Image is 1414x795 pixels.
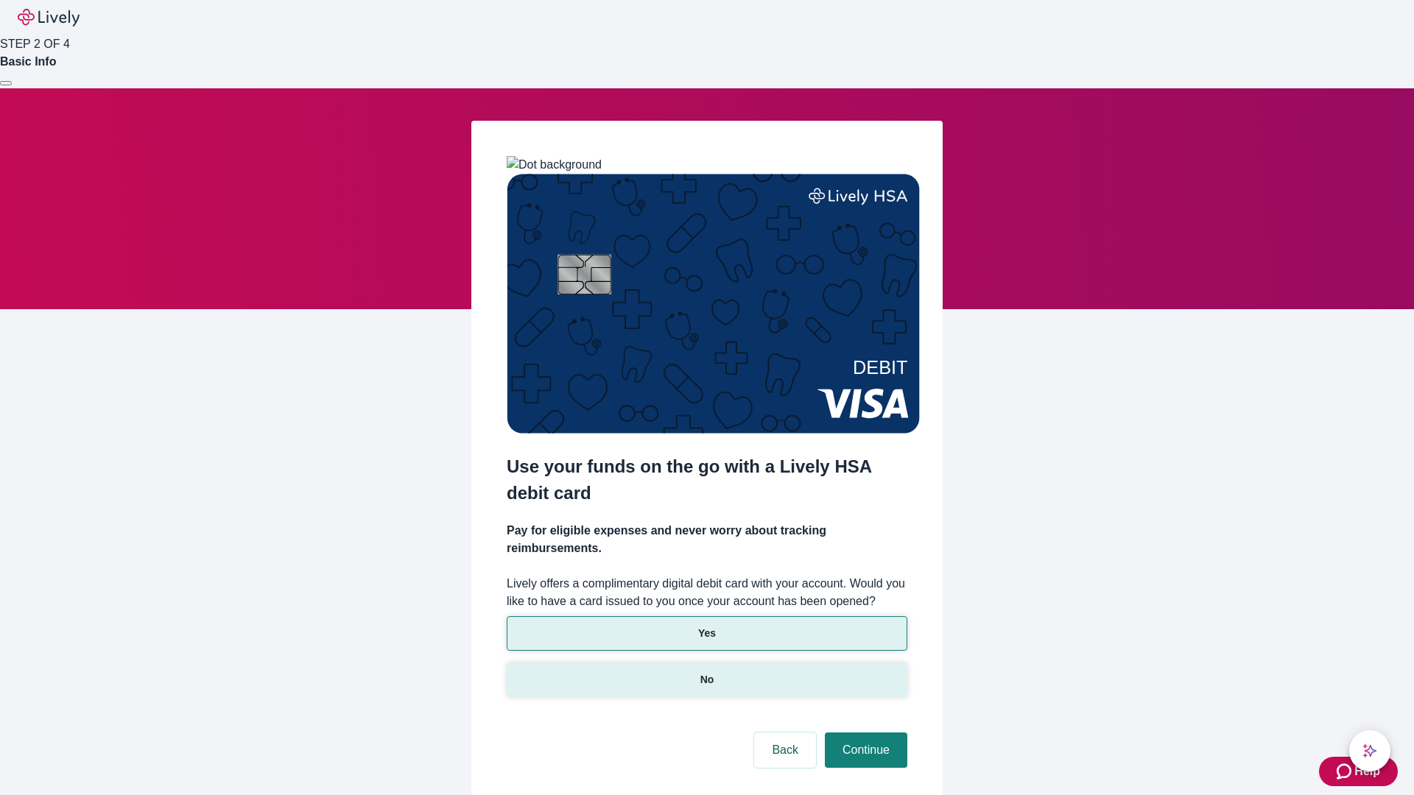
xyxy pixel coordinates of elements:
[507,174,920,434] img: Debit card
[698,626,716,641] p: Yes
[754,732,816,768] button: Back
[700,672,714,688] p: No
[825,732,907,768] button: Continue
[18,9,80,26] img: Lively
[1362,743,1377,758] svg: Lively AI Assistant
[1319,757,1398,786] button: Zendesk support iconHelp
[1354,763,1380,780] span: Help
[507,662,907,697] button: No
[1337,763,1354,780] svg: Zendesk support icon
[507,575,907,610] label: Lively offers a complimentary digital debit card with your account. Would you like to have a card...
[507,522,907,557] h4: Pay for eligible expenses and never worry about tracking reimbursements.
[507,453,907,506] h2: Use your funds on the go with a Lively HSA debit card
[1349,730,1390,771] button: chat
[507,156,602,174] img: Dot background
[507,616,907,651] button: Yes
